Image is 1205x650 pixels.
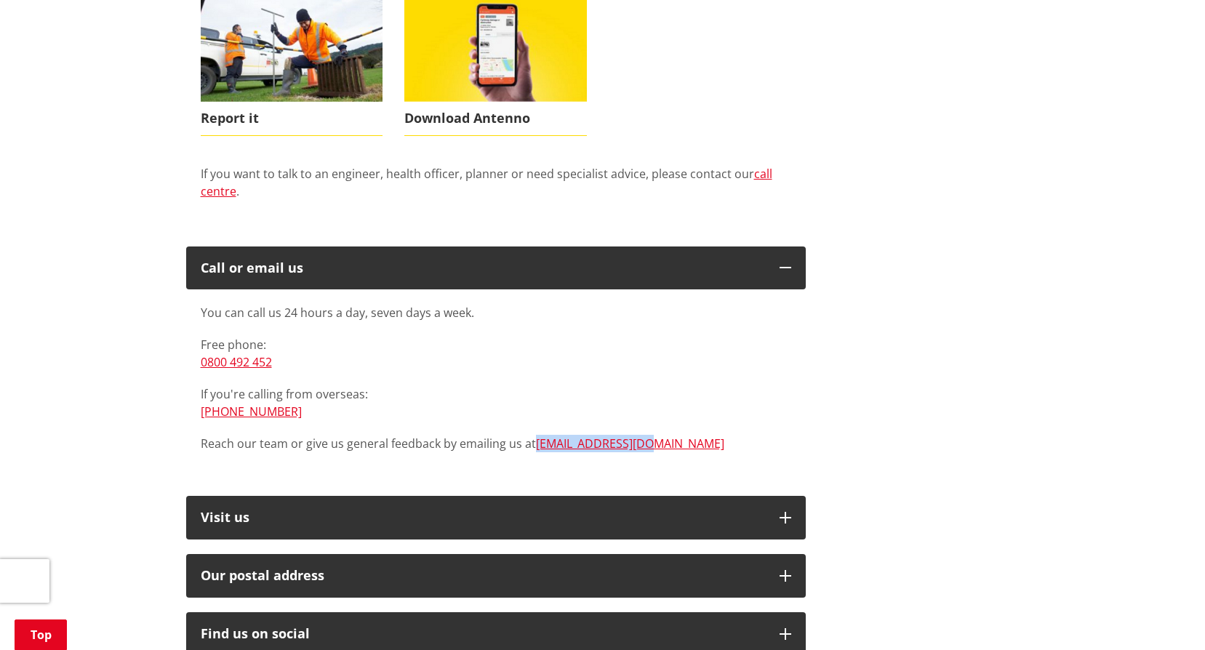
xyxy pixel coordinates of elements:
button: Call or email us [186,246,806,290]
p: If you're calling from overseas: [201,385,791,420]
p: Free phone: [201,336,791,371]
a: [PHONE_NUMBER] [201,404,302,420]
a: 0800 492 452 [201,354,272,370]
span: Download Antenno [404,102,587,135]
h2: Our postal address [201,569,765,583]
span: Report it [201,102,383,135]
a: [EMAIL_ADDRESS][DOMAIN_NAME] [536,436,724,452]
p: Visit us [201,510,765,525]
div: Call or email us [201,261,765,276]
button: Our postal address [186,554,806,598]
div: If you want to talk to an engineer, health officer, planner or need specialist advice, please con... [201,165,791,217]
button: Visit us [186,496,806,539]
div: Find us on social [201,627,765,641]
a: call centre [201,166,772,199]
p: Reach our team or give us general feedback by emailing us at [201,435,791,452]
p: You can call us 24 hours a day, seven days a week. [201,304,791,321]
iframe: Messenger Launcher [1138,589,1190,641]
a: Top [15,619,67,650]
